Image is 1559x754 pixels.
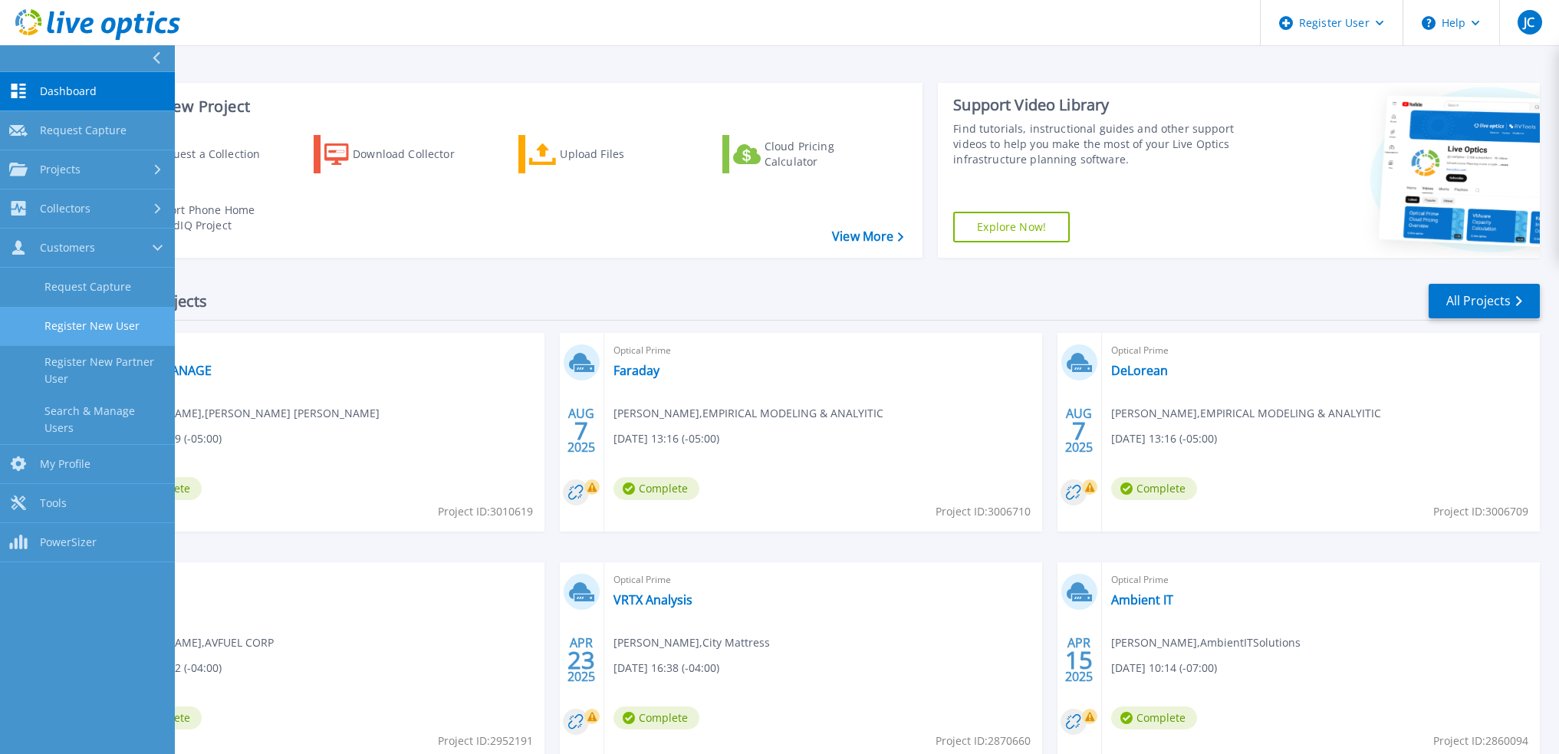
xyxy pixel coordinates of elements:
span: Project ID: 3010619 [438,503,533,520]
span: Optical Prime [1111,571,1531,588]
span: Project ID: 3006710 [936,503,1031,520]
div: APR 2025 [567,632,596,688]
span: Optical Prime [1111,342,1531,359]
a: Ambient IT [1111,592,1173,607]
span: [DATE] 16:38 (-04:00) [613,660,719,677]
a: Download Collector [314,135,485,173]
span: Dashboard [40,84,97,98]
div: Upload Files [560,139,682,170]
span: Complete [613,477,699,500]
h3: Start a New Project [109,98,903,115]
span: Optical Prime [116,342,535,359]
span: 15 [1065,654,1093,667]
span: Tools [40,496,67,510]
span: Optical Prime [116,571,535,588]
span: Project ID: 3006709 [1433,503,1528,520]
span: [PERSON_NAME] , EMPIRICAL MODELING & ANALYITIC [613,405,883,422]
span: [PERSON_NAME] , City Mattress [613,634,770,651]
a: All Projects [1429,284,1540,318]
div: Request a Collection [153,139,275,170]
span: My Profile [40,457,90,471]
span: Project ID: 2952191 [438,733,533,749]
span: [PERSON_NAME] , EMPIRICAL MODELING & ANALYITIC [1111,405,1381,422]
span: Optical Prime [613,571,1033,588]
span: Project ID: 2860094 [1433,733,1528,749]
a: Upload Files [518,135,689,173]
span: [DATE] 13:16 (-05:00) [613,430,719,447]
a: View More [832,229,903,244]
span: [DATE] 13:16 (-05:00) [1111,430,1217,447]
span: Complete [1111,706,1197,729]
div: Cloud Pricing Calculator [765,139,887,170]
span: JC [1524,16,1534,28]
a: VRTX Analysis [613,592,692,607]
div: Import Phone Home CloudIQ Project [150,202,270,233]
span: Complete [613,706,699,729]
div: Download Collector [353,139,475,170]
span: Customers [40,241,95,255]
a: Explore Now! [953,212,1070,242]
span: Collectors [40,202,90,216]
a: Request a Collection [109,135,280,173]
span: PowerSizer [40,535,97,549]
a: Cloud Pricing Calculator [722,135,893,173]
span: Project ID: 2870660 [936,733,1031,749]
div: APR 2025 [1064,632,1094,688]
span: 7 [1072,424,1086,437]
div: Find tutorials, instructional guides and other support videos to help you make the most of your L... [953,121,1261,167]
span: [PERSON_NAME] , [PERSON_NAME] [PERSON_NAME] [116,405,380,422]
span: Optical Prime [613,342,1033,359]
span: 23 [567,654,595,667]
span: Complete [1111,477,1197,500]
a: DeLorean [1111,363,1168,378]
span: [PERSON_NAME] , AmbientITSolutions [1111,634,1301,651]
span: [PERSON_NAME] , AVFUEL CORP [116,634,274,651]
span: [DATE] 10:14 (-07:00) [1111,660,1217,677]
a: Faraday [613,363,659,378]
div: AUG 2025 [1064,403,1094,459]
span: Projects [40,163,81,176]
span: 7 [574,424,588,437]
div: AUG 2025 [567,403,596,459]
div: Support Video Library [953,95,1261,115]
span: Request Capture [40,123,127,137]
